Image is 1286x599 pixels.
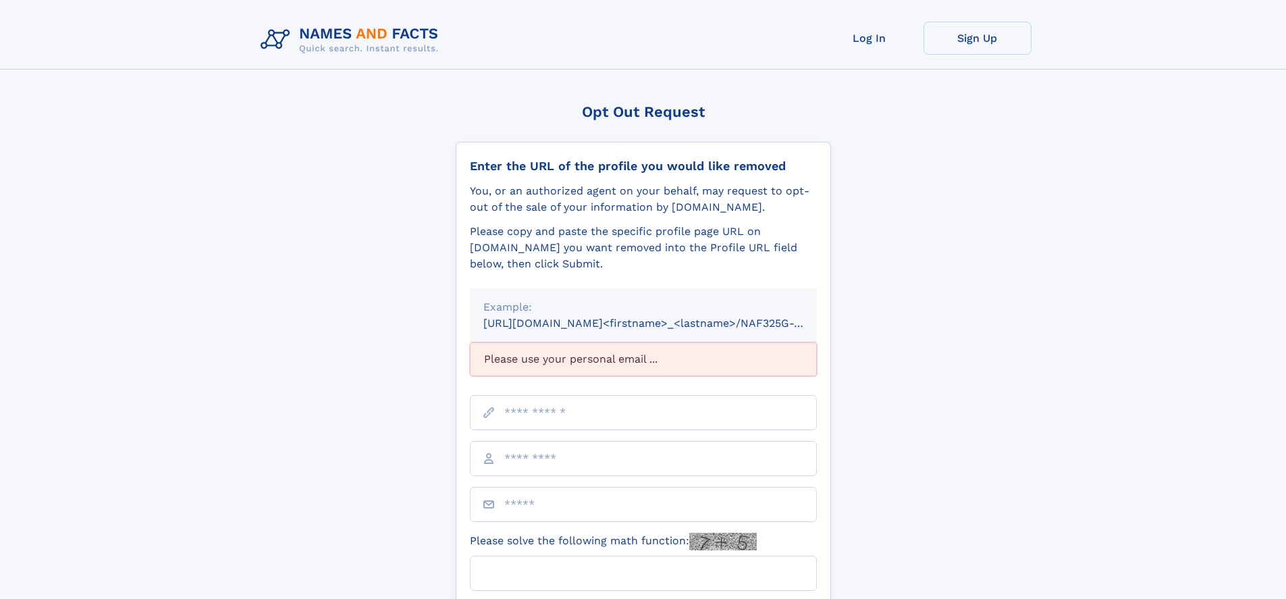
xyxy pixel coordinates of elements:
div: You, or an authorized agent on your behalf, may request to opt-out of the sale of your informatio... [470,183,817,215]
a: Log In [815,22,923,55]
small: [URL][DOMAIN_NAME]<firstname>_<lastname>/NAF325G-xxxxxxxx [483,317,842,330]
div: Please use your personal email ... [470,342,817,376]
div: Opt Out Request [456,103,831,120]
img: Logo Names and Facts [255,22,450,58]
a: Sign Up [923,22,1032,55]
div: Enter the URL of the profile you would like removed [470,159,817,174]
label: Please solve the following math function: [470,533,757,550]
div: Please copy and paste the specific profile page URL on [DOMAIN_NAME] you want removed into the Pr... [470,224,817,272]
div: Example: [483,299,803,315]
